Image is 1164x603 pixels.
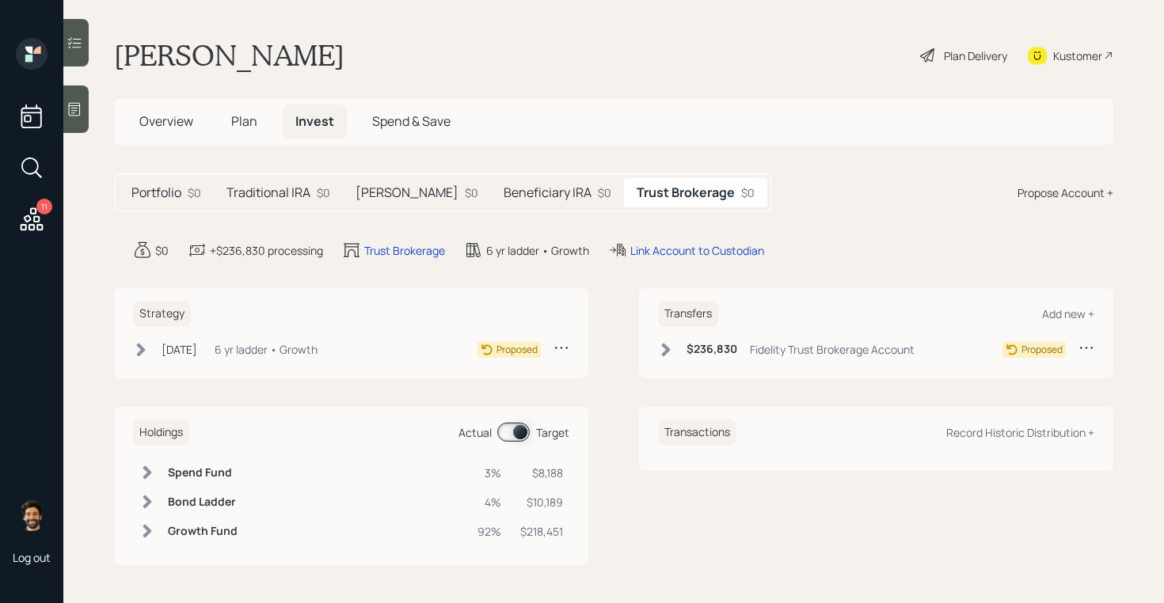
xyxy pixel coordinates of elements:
[465,184,478,201] div: $0
[168,495,238,509] h6: Bond Ladder
[477,465,501,481] div: 3%
[356,185,458,200] h5: [PERSON_NAME]
[188,184,201,201] div: $0
[946,425,1094,440] div: Record Historic Distribution +
[520,523,563,540] div: $218,451
[131,185,181,200] h5: Portfolio
[687,343,737,356] h6: $236,830
[504,185,592,200] h5: Beneficiary IRA
[486,242,589,259] div: 6 yr ladder • Growth
[133,419,189,446] h6: Holdings
[658,419,736,446] h6: Transactions
[168,466,238,480] h6: Spend Fund
[598,184,611,201] div: $0
[637,185,735,200] h5: Trust Brokerage
[162,341,197,358] div: [DATE]
[536,424,569,441] div: Target
[16,499,48,531] img: eric-schwartz-headshot.png
[364,242,445,259] div: Trust Brokerage
[630,242,764,259] div: Link Account to Custodian
[231,112,257,130] span: Plan
[13,550,51,565] div: Log out
[477,494,501,510] div: 4%
[1042,306,1094,321] div: Add new +
[750,341,915,358] div: Fidelity Trust Brokerage Account
[36,199,52,214] div: 11
[139,112,193,130] span: Overview
[168,525,238,538] h6: Growth Fund
[133,301,191,327] h6: Strategy
[658,301,718,327] h6: Transfers
[944,47,1007,64] div: Plan Delivery
[477,523,501,540] div: 92%
[155,242,169,259] div: $0
[295,112,334,130] span: Invest
[741,184,755,201] div: $0
[114,38,344,73] h1: [PERSON_NAME]
[226,185,310,200] h5: Traditional IRA
[215,341,318,358] div: 6 yr ladder • Growth
[520,494,563,510] div: $10,189
[210,242,323,259] div: +$236,830 processing
[1053,47,1102,64] div: Kustomer
[520,465,563,481] div: $8,188
[1018,184,1113,201] div: Propose Account +
[1021,343,1063,357] div: Proposed
[496,343,538,357] div: Proposed
[372,112,451,130] span: Spend & Save
[458,424,492,441] div: Actual
[317,184,330,201] div: $0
